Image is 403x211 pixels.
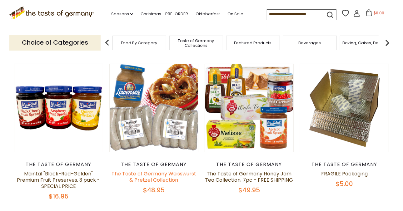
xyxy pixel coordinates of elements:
span: $16.95 [49,192,68,201]
a: Baking, Cakes, Desserts [342,41,391,45]
img: next arrow [381,37,394,49]
img: FRAGILE Packaging [300,64,389,152]
a: Oktoberfest [196,11,220,17]
span: $5.00 [336,179,353,188]
a: Seasons [111,11,133,17]
div: The Taste of Germany [14,161,103,168]
img: The Taste of Germany Honey Jam Tea Collection, 7pc - FREE SHIPPING [205,64,293,152]
a: On Sale [227,11,243,17]
span: $48.95 [143,186,165,194]
span: $49.95 [238,186,260,194]
a: Maintal "Black-Red-Golden" Premium Fruit Preserves, 3 pack - SPECIAL PRICE [17,170,100,190]
a: The Taste of Germany Honey Jam Tea Collection, 7pc - FREE SHIPPING [205,170,293,184]
img: previous arrow [101,37,113,49]
div: The Taste of Germany [205,161,294,168]
a: Food By Category [121,41,157,45]
a: The Taste of Germany Weisswurst & Pretzel Collection [112,170,196,184]
a: Featured Products [234,41,272,45]
a: Beverages [299,41,321,45]
button: $0.00 [361,9,388,19]
p: Choice of Categories [9,35,101,50]
img: The Taste of Germany Weisswurst & Pretzel Collection [110,64,198,152]
span: $0.00 [374,10,384,16]
div: The Taste of Germany [109,161,198,168]
a: Christmas - PRE-ORDER [141,11,188,17]
a: FRAGILE Packaging [321,170,368,177]
a: Taste of Germany Collections [171,38,221,48]
div: The Taste of Germany [300,161,389,168]
img: Maintal "Black-Red-Golden" Premium Fruit Preserves, 3 pack - SPECIAL PRICE [14,64,103,152]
